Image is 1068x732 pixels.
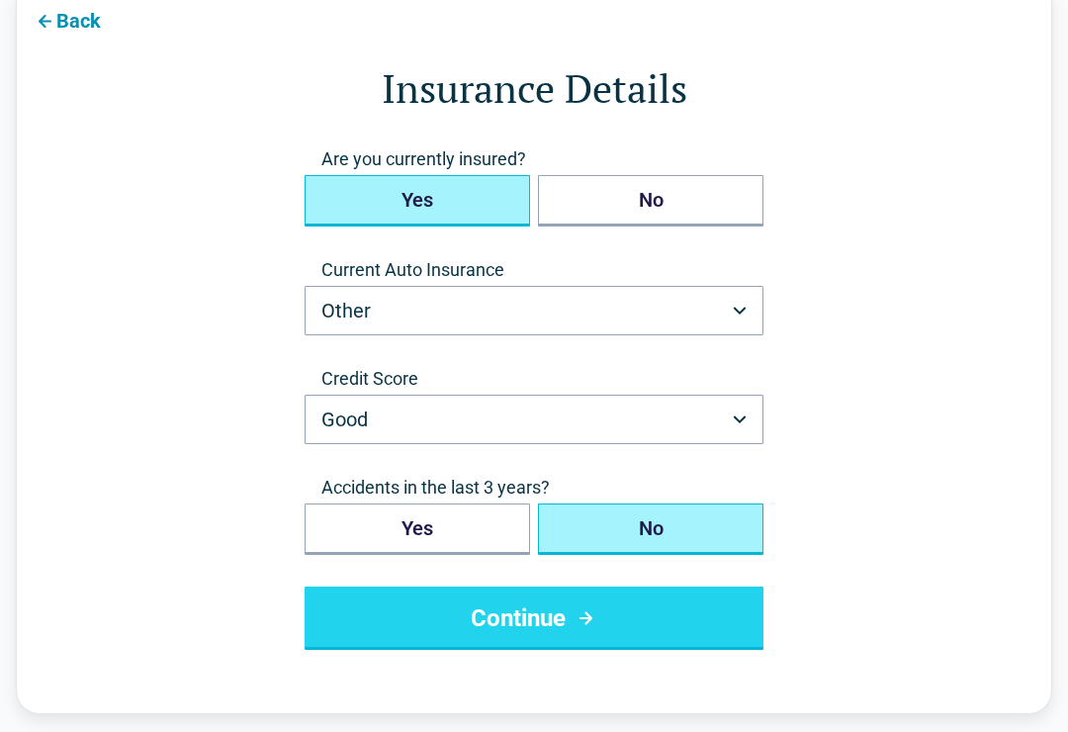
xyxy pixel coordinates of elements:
button: Continue [305,588,763,651]
button: Yes [305,176,530,228]
span: Are you currently insured? [305,148,763,172]
button: No [538,504,763,556]
label: Credit Score [305,368,763,392]
label: Current Auto Insurance [305,259,763,283]
button: No [538,176,763,228]
h1: Insurance Details [96,61,972,117]
button: Yes [305,504,530,556]
span: Accidents in the last 3 years? [305,477,763,501]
